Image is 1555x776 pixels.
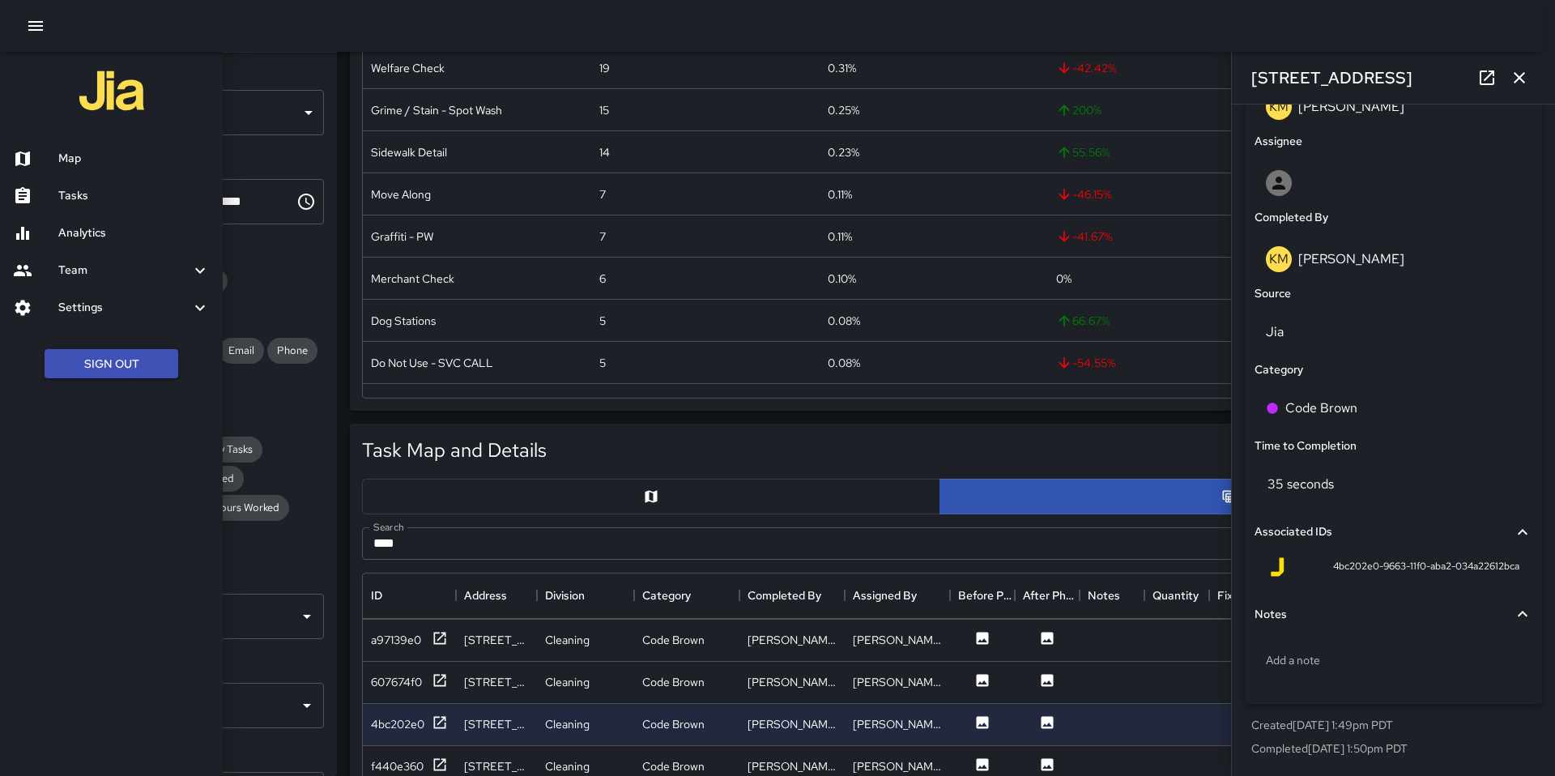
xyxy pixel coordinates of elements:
[58,299,190,317] h6: Settings
[45,349,178,379] button: Sign Out
[79,58,144,123] img: jia-logo
[58,150,210,168] h6: Map
[58,187,210,205] h6: Tasks
[58,262,190,279] h6: Team
[58,224,210,242] h6: Analytics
